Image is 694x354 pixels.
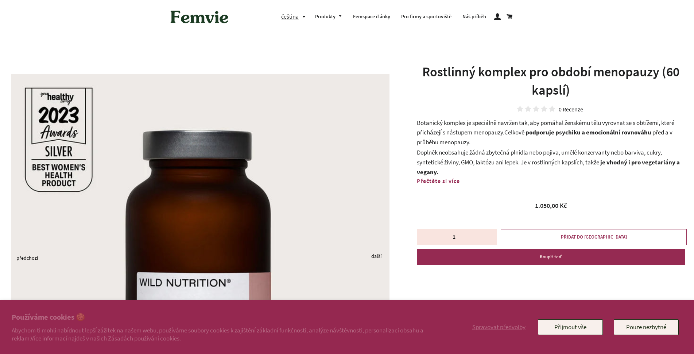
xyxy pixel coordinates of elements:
[12,312,437,323] h2: Používáme cookies 🍪
[538,319,603,335] button: Přijmout vše
[457,7,492,26] a: Náš příběh
[281,12,310,22] button: čeština
[526,128,651,136] strong: podporuje psychiku a emocionální rovnováhu
[12,326,437,342] p: Abychom ti mohli nabídnout lepší zážitek na našem webu, používáme soubory cookies k zajištění zák...
[417,118,685,147] p: Celkově před a v průběhu menopauzy.
[31,334,181,342] a: Více informací najdeš v našich Zásadách používání cookies.
[167,5,232,28] img: Femvie
[417,63,685,100] h1: Rostlinný komplex pro období menopauzy (60 kapslí)
[417,158,680,176] strong: je vhodný i pro vegetariány a vegany.
[614,319,679,335] button: Pouze nezbytné
[371,256,375,258] button: Next
[16,258,20,260] button: Previous
[417,177,460,184] span: Přečtěte si více
[535,201,567,210] span: 1.050,00 Kč
[417,249,685,265] button: Koupit teď
[472,323,526,331] span: Spravovat předvolby
[310,7,348,26] a: Produkty
[396,7,457,26] a: Pro firmy a sportoviště
[417,148,685,177] p: Doplněk neobsahuje žádná zbytečná plnidla nebo pojiva, umělé konzervanty nebo barviva, cukry, syn...
[559,107,583,112] div: 0 Recenze
[348,7,396,26] a: Femspace články
[561,234,627,240] span: PŘIDAT DO [GEOGRAPHIC_DATA]
[501,229,687,245] button: PŘIDAT DO [GEOGRAPHIC_DATA]
[471,319,527,335] button: Spravovat předvolby
[417,119,674,137] span: Botanický komplex je speciálně navržen tak, aby pomáhal ženskému tělu vyrovnat se s obtížemi, kte...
